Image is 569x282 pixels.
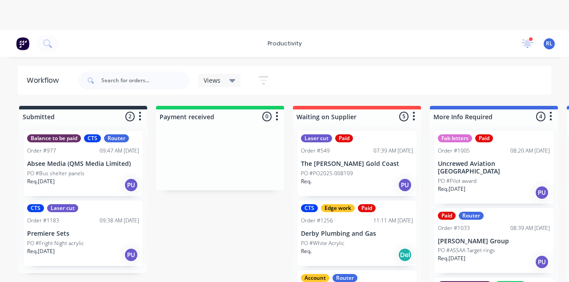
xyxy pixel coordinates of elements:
[438,134,472,142] div: Fab letters
[546,40,553,48] span: RL
[438,160,550,175] p: Uncrewed Aviation [GEOGRAPHIC_DATA]
[438,177,477,185] p: PO #Pilot award
[301,239,345,247] p: PO #White Acrylic
[301,169,353,177] p: PO #PO2025-008109
[100,147,139,155] div: 09:47 AM [DATE]
[398,248,412,262] div: Del
[373,147,413,155] div: 07:39 AM [DATE]
[124,248,138,262] div: PU
[27,147,56,155] div: Order #977
[301,134,332,142] div: Laser cut
[27,160,139,168] p: Absee Media (QMS Media Limited)
[510,224,550,232] div: 08:39 AM [DATE]
[459,212,484,220] div: Router
[373,217,413,225] div: 11:11 AM [DATE]
[301,147,330,155] div: Order #549
[100,217,139,225] div: 09:38 AM [DATE]
[297,131,417,196] div: Laser cutPaidOrder #54907:39 AM [DATE]The [PERSON_NAME] Gold CoastPO #PO2025-008109Req.PU
[27,177,55,185] p: Req. [DATE]
[301,177,312,185] p: Req.
[398,178,412,192] div: PU
[535,255,549,269] div: PU
[438,238,550,245] p: [PERSON_NAME] Group
[301,230,413,238] p: Derby Plumbing and Gas
[27,239,84,247] p: PO #Fright Night acrylic
[27,75,63,86] div: Workflow
[297,201,417,266] div: CTSEdge workPaidOrder #125611:11 AM [DATE]Derby Plumbing and GasPO #White AcrylicReq.Del
[438,212,456,220] div: Paid
[301,217,333,225] div: Order #1256
[27,230,139,238] p: Premiere Sets
[434,208,553,274] div: PaidRouterOrder #103308:39 AM [DATE][PERSON_NAME] GroupPO #ASSAA Target ringsReq.[DATE]PU
[24,131,143,196] div: Balance to be paidCTSRouterOrder #97709:47 AM [DATE]Absee Media (QMS Media Limited)PO #Bus shelte...
[47,204,78,212] div: Laser cut
[358,204,376,212] div: Paid
[438,147,470,155] div: Order #1005
[335,134,353,142] div: Paid
[27,247,55,255] p: Req. [DATE]
[84,134,101,142] div: CTS
[475,134,493,142] div: Paid
[301,274,329,282] div: Account
[27,204,44,212] div: CTS
[539,252,560,273] iframe: Intercom live chat
[104,134,129,142] div: Router
[333,274,357,282] div: Router
[438,224,470,232] div: Order #1033
[438,185,465,193] p: Req. [DATE]
[27,169,84,177] p: PO #Bus shelter panels
[321,204,355,212] div: Edge work
[16,37,29,50] img: Factory
[27,217,59,225] div: Order #1183
[263,37,306,50] div: productivity
[438,254,465,262] p: Req. [DATE]
[535,185,549,200] div: PU
[124,178,138,192] div: PU
[301,204,318,212] div: CTS
[101,72,189,89] input: Search for orders...
[434,131,553,204] div: Fab lettersPaidOrder #100508:20 AM [DATE]Uncrewed Aviation [GEOGRAPHIC_DATA]PO #Pilot awardReq.[D...
[510,147,550,155] div: 08:20 AM [DATE]
[204,76,220,85] span: Views
[24,201,143,266] div: CTSLaser cutOrder #118309:38 AM [DATE]Premiere SetsPO #Fright Night acrylicReq.[DATE]PU
[301,247,312,255] p: Req.
[301,160,413,168] p: The [PERSON_NAME] Gold Coast
[27,134,81,142] div: Balance to be paid
[438,246,495,254] p: PO #ASSAA Target rings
